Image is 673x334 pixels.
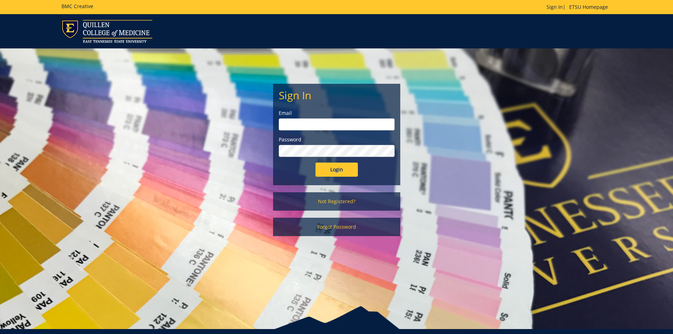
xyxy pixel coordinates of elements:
a: Forgot Password [273,218,400,236]
input: Login [315,163,358,177]
a: ETSU Homepage [566,4,612,10]
h5: BMC Creative [61,4,93,9]
img: ETSU logo [61,20,152,43]
label: Password [279,136,395,143]
p: | [547,4,612,11]
a: Not Registered? [273,192,400,211]
h2: Sign In [279,89,395,101]
label: Email [279,110,395,117]
a: Sign In [547,4,563,10]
